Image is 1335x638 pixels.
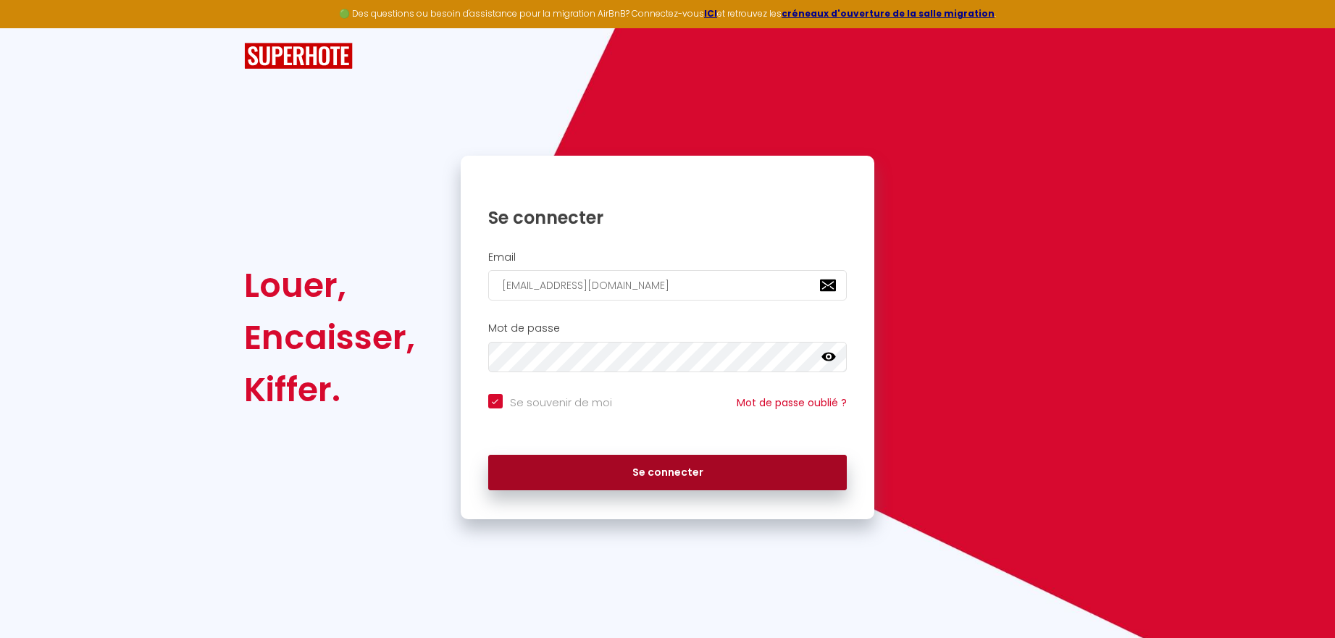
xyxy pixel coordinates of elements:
div: Encaisser, [244,311,415,364]
a: ICI [704,7,717,20]
button: Se connecter [488,455,848,491]
a: créneaux d'ouverture de la salle migration [782,7,995,20]
h1: Se connecter [488,206,848,229]
input: Ton Email [488,270,848,301]
h2: Email [488,251,848,264]
a: Mot de passe oublié ? [737,395,847,410]
h2: Mot de passe [488,322,848,335]
img: SuperHote logo [244,43,353,70]
div: Kiffer. [244,364,415,416]
div: Louer, [244,259,415,311]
